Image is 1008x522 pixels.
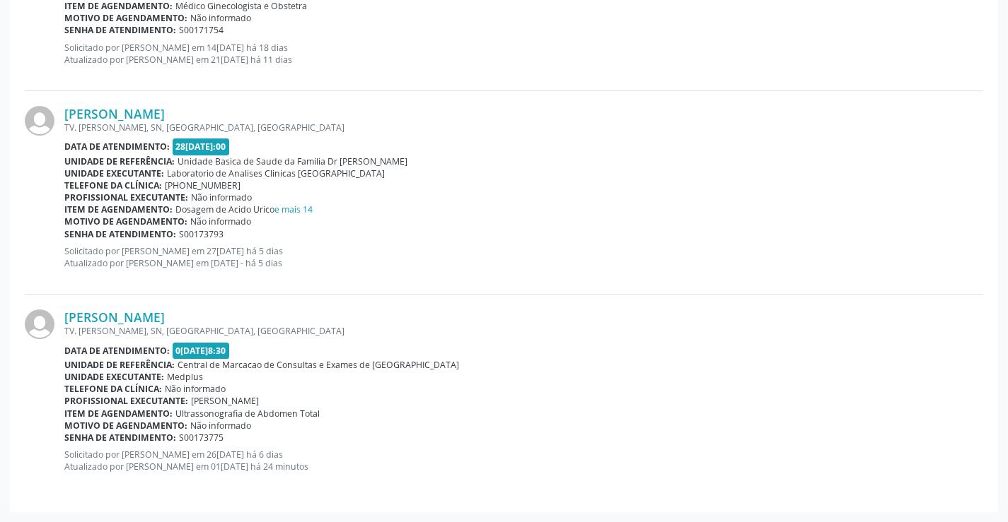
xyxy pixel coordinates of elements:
[64,449,983,473] p: Solicitado por [PERSON_NAME] em 26[DATE] há 6 dias Atualizado por [PERSON_NAME] em 01[DATE] há 24...
[64,167,164,179] b: Unidade executante:
[191,395,259,407] span: [PERSON_NAME]
[64,179,162,191] b: Telefone da clínica:
[25,106,54,136] img: img
[64,371,164,383] b: Unidade executante:
[175,408,320,420] span: Ultrassonografia de Abdomen Total
[64,345,170,357] b: Data de atendimento:
[167,371,203,383] span: Medplus
[191,191,252,203] span: Não informado
[25,309,54,339] img: img
[64,155,175,167] b: Unidade de referência:
[64,325,983,337] div: TV. [PERSON_NAME], SN, [GEOGRAPHIC_DATA], [GEOGRAPHIC_DATA]
[64,203,173,215] b: Item de agendamento:
[64,42,983,66] p: Solicitado por [PERSON_NAME] em 14[DATE] há 18 dias Atualizado por [PERSON_NAME] em 21[DATE] há 1...
[178,359,459,371] span: Central de Marcacao de Consultas e Exames de [GEOGRAPHIC_DATA]
[64,12,187,24] b: Motivo de agendamento:
[64,408,173,420] b: Item de agendamento:
[179,432,224,444] span: S00173775
[274,203,313,215] a: e mais 14
[64,191,188,203] b: Profissional executante:
[64,395,188,407] b: Profissional executante:
[64,383,162,395] b: Telefone da clínica:
[64,141,170,153] b: Data de atendimento:
[64,359,175,371] b: Unidade de referência:
[167,167,385,179] span: Laboratorio de Analises Clinicas [GEOGRAPHIC_DATA]
[190,12,251,24] span: Não informado
[64,245,983,269] p: Solicitado por [PERSON_NAME] em 27[DATE] há 5 dias Atualizado por [PERSON_NAME] em [DATE] - há 5 ...
[179,228,224,240] span: S00173793
[173,138,230,155] span: 28[DATE]:00
[190,215,251,227] span: Não informado
[173,343,230,359] span: 0[DATE]8:30
[64,121,983,134] div: TV. [PERSON_NAME], SN, [GEOGRAPHIC_DATA], [GEOGRAPHIC_DATA]
[165,383,226,395] span: Não informado
[64,432,176,444] b: Senha de atendimento:
[64,106,165,121] a: [PERSON_NAME]
[64,309,165,325] a: [PERSON_NAME]
[179,24,224,36] span: S00171754
[178,155,407,167] span: Unidade Basica de Saude da Familia Dr [PERSON_NAME]
[64,215,187,227] b: Motivo de agendamento:
[64,228,176,240] b: Senha de atendimento:
[64,420,187,432] b: Motivo de agendamento:
[64,24,176,36] b: Senha de atendimento:
[175,203,313,215] span: Dosagem de Acido Urico
[190,420,251,432] span: Não informado
[165,179,241,191] span: [PHONE_NUMBER]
